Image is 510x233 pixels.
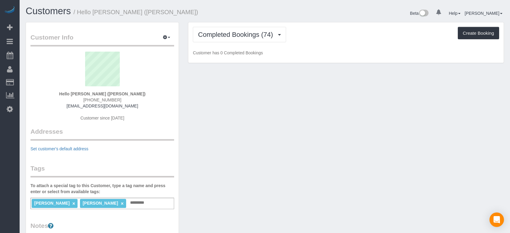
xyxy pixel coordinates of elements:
[198,31,276,38] span: Completed Bookings (74)
[59,91,145,96] strong: Hello [PERSON_NAME] ([PERSON_NAME])
[83,97,121,102] span: [PHONE_NUMBER]
[30,33,174,46] legend: Customer Info
[26,6,71,16] a: Customers
[72,201,75,206] a: ×
[34,201,69,206] span: [PERSON_NAME]
[30,146,88,151] a: Set customer's default address
[449,11,461,16] a: Help
[193,27,286,42] button: Completed Bookings (74)
[410,11,429,16] a: Beta
[193,50,499,56] p: Customer has 0 Completed Bookings
[458,27,499,40] button: Create Booking
[121,201,123,206] a: ×
[83,201,118,206] span: [PERSON_NAME]
[74,9,198,15] small: / Hello [PERSON_NAME] ([PERSON_NAME])
[30,183,174,195] label: To attach a special tag to this Customer, type a tag name and press enter or select from availabl...
[419,10,429,18] img: New interface
[30,164,174,177] legend: Tags
[67,104,138,108] a: [EMAIL_ADDRESS][DOMAIN_NAME]
[465,11,502,16] a: [PERSON_NAME]
[4,6,16,14] img: Automaid Logo
[81,116,124,120] span: Customer since [DATE]
[489,212,504,227] div: Open Intercom Messenger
